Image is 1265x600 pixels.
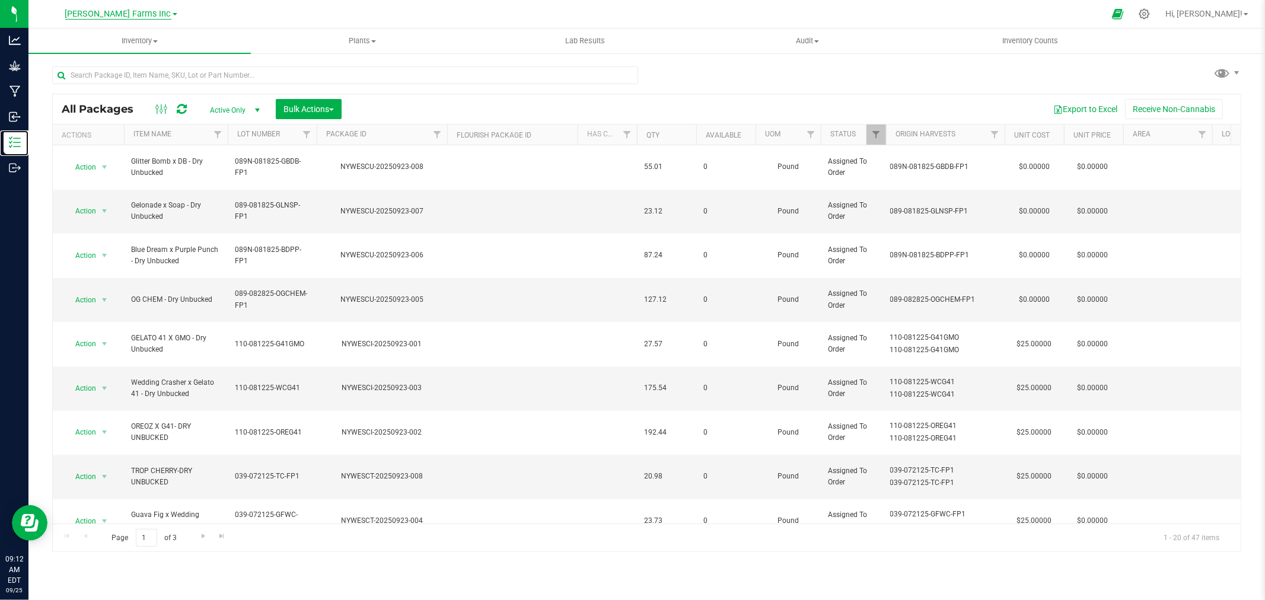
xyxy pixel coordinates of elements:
span: Pound [763,294,814,305]
a: Filter [208,125,228,145]
span: Assigned To Order [828,288,879,311]
span: $0.00000 [1071,379,1114,397]
button: Bulk Actions [276,99,342,119]
span: Glitter Bomb x DB - Dry Unbucked [131,156,221,178]
button: Receive Non-Cannabis [1125,99,1223,119]
span: Action [65,247,97,264]
div: Manage settings [1137,8,1152,20]
div: Actions [62,131,119,139]
span: Action [65,292,97,308]
div: NYWESCI-20250923-001 [315,339,449,350]
span: Assigned To Order [828,333,879,355]
span: select [97,336,112,352]
inline-svg: Analytics [9,34,21,46]
a: Filter [985,125,1005,145]
span: OG CHEM - Dry Unbucked [131,294,221,305]
span: 23.12 [644,206,689,217]
span: 110-081225-WCG41 [235,382,310,394]
a: Qty [646,131,659,139]
span: $0.00000 [1071,424,1114,441]
span: [PERSON_NAME] Farms Inc [65,9,171,20]
span: Pound [763,161,814,173]
inline-svg: Inbound [9,111,21,123]
span: All Packages [62,103,145,116]
span: 192.44 [644,427,689,438]
span: 089N-081825-BDPP-FP1 [235,244,310,267]
span: Action [65,513,97,529]
inline-svg: Grow [9,60,21,72]
a: Filter [866,125,886,145]
span: Assigned To Order [828,421,879,443]
span: Page of 3 [101,529,187,547]
th: Has COA [578,125,637,145]
span: select [97,468,112,485]
a: Audit [696,28,919,53]
span: Wedding Crasher x Gelato 41 - Dry Unbucked [131,377,221,400]
div: Value 2: 110-081225-WCG41 [890,389,1001,400]
a: Unit Price [1073,131,1111,139]
span: 1 - 20 of 47 items [1154,529,1229,547]
a: Package ID [326,130,367,138]
td: $25.00000 [1005,366,1064,411]
a: Flourish Package ID [457,131,531,139]
span: 27.57 [644,339,689,350]
a: Lot Number [237,130,280,138]
span: select [97,513,112,529]
a: Filter [801,125,821,145]
span: 0 [703,427,748,438]
span: Assigned To Order [828,244,879,267]
span: Assigned To Order [828,509,879,532]
div: Value 1: 039-072125-GFWC-FP1 [890,509,1001,520]
div: NYWESCU-20250923-006 [315,250,449,261]
span: Open Ecommerce Menu [1104,2,1131,25]
span: Plants [251,36,473,46]
span: select [97,247,112,264]
p: 09/25 [5,586,23,595]
span: 039-072125-TC-FP1 [235,471,310,482]
a: Filter [1193,125,1212,145]
span: 0 [703,161,748,173]
a: Location [1222,130,1255,138]
span: $0.00000 [1071,247,1114,264]
span: 55.01 [644,161,689,173]
span: Pound [763,250,814,261]
span: Lab Results [549,36,621,46]
span: $0.00000 [1071,468,1114,485]
span: select [97,380,112,397]
div: Value 1: 089-081825-GLNSP-FP1 [890,206,1001,217]
span: Action [65,468,97,485]
td: $25.00000 [1005,455,1064,499]
span: $0.00000 [1071,291,1114,308]
a: Filter [428,125,447,145]
input: Search Package ID, Item Name, SKU, Lot or Part Number... [52,66,638,84]
span: 23.73 [644,515,689,526]
div: NYWESCU-20250923-008 [315,161,449,173]
span: Assigned To Order [828,377,879,400]
a: Status [830,130,856,138]
a: Plants [251,28,473,53]
a: Filter [617,125,637,145]
span: Action [65,336,97,352]
inline-svg: Manufacturing [9,85,21,97]
span: Blue Dream x Purple Punch - Dry Unbucked [131,244,221,267]
td: $25.00000 [1005,499,1064,544]
span: 089-082825-OGCHEM-FP1 [235,288,310,311]
span: Pound [763,382,814,394]
span: select [97,203,112,219]
span: 089N-081825-GBDB-FP1 [235,156,310,178]
span: Hi, [PERSON_NAME]! [1165,9,1242,18]
div: NYWESCI-20250923-002 [315,427,449,438]
div: Value 1: 089N-081825-BDPP-FP1 [890,250,1001,261]
span: Inventory Counts [986,36,1074,46]
span: 089-081825-GLNSP-FP1 [235,200,310,222]
span: Assigned To Order [828,156,879,178]
span: $0.00000 [1071,336,1114,353]
span: Audit [697,36,918,46]
a: Unit Cost [1014,131,1050,139]
span: Gelonade x Soap - Dry Unbucked [131,200,221,222]
td: $25.00000 [1005,411,1064,455]
div: NYWESCU-20250923-005 [315,294,449,305]
span: $0.00000 [1071,203,1114,220]
span: 127.12 [644,294,689,305]
div: NYWESCI-20250923-003 [315,382,449,394]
